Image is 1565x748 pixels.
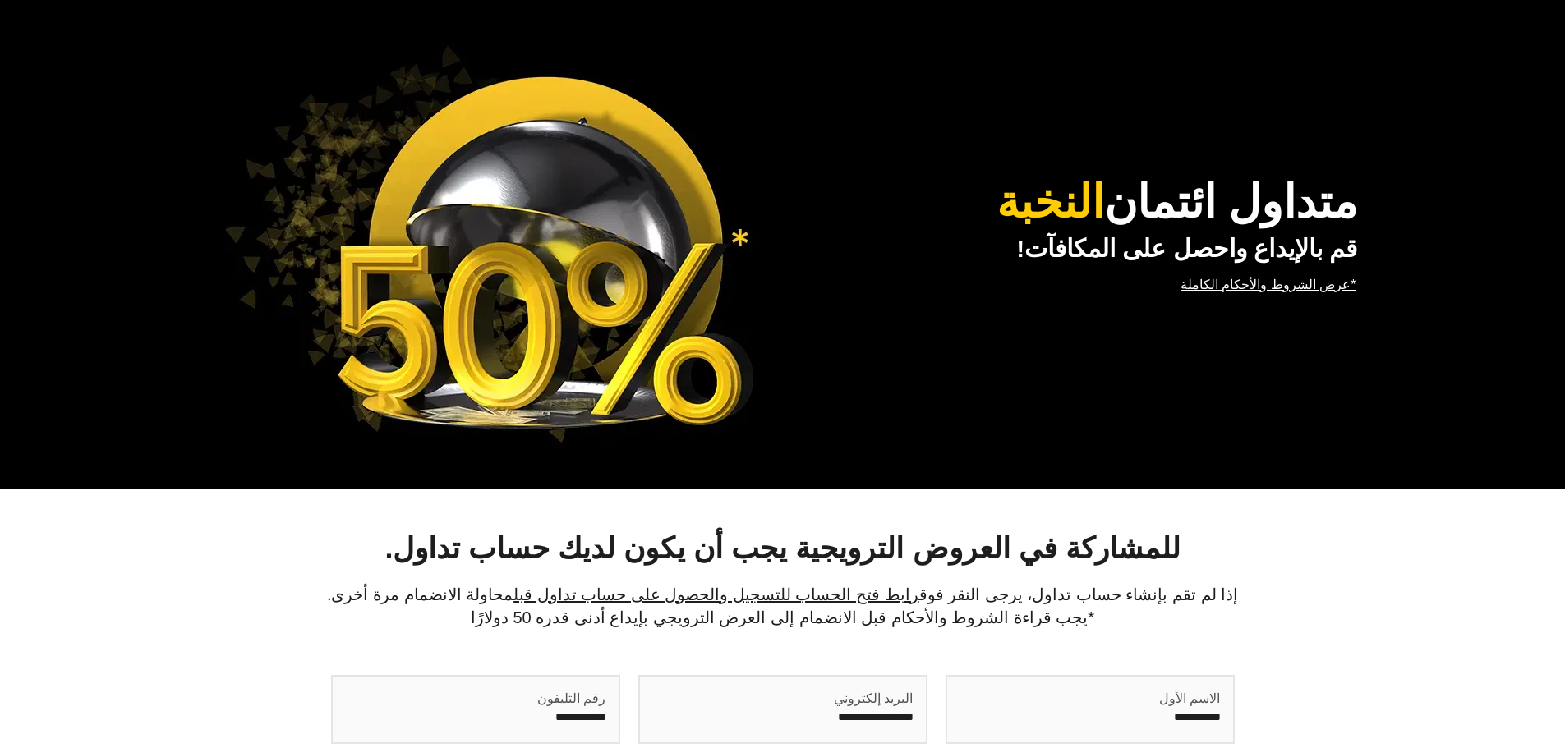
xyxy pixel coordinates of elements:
strong: للمشاركة في العروض الترويجية يجب أن يكون لديك حساب تداول. [384,531,1180,565]
span: الاسم الأول [1159,689,1220,709]
a: *عرض الشروط والأحكام الكاملة [1179,264,1358,305]
span: رقم التليفون [537,689,605,709]
a: رابط فتح الحساب للتسجيل والحصول على حساب تداول قبل [513,585,918,603]
h2: قم بالإيداع واحصل على المكافآت! [773,234,1358,264]
strong: متداول ائتمان [997,177,1357,227]
span: النخبة [997,179,1104,227]
p: إذا لم تقم بإنشاء حساب تداول، يرجى النقر فوق محاولة الانضمام مرة أخرى. *يجب قراءة الشروط والأحكام... [208,583,1358,629]
span: البريد إلكتروني [834,689,913,709]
